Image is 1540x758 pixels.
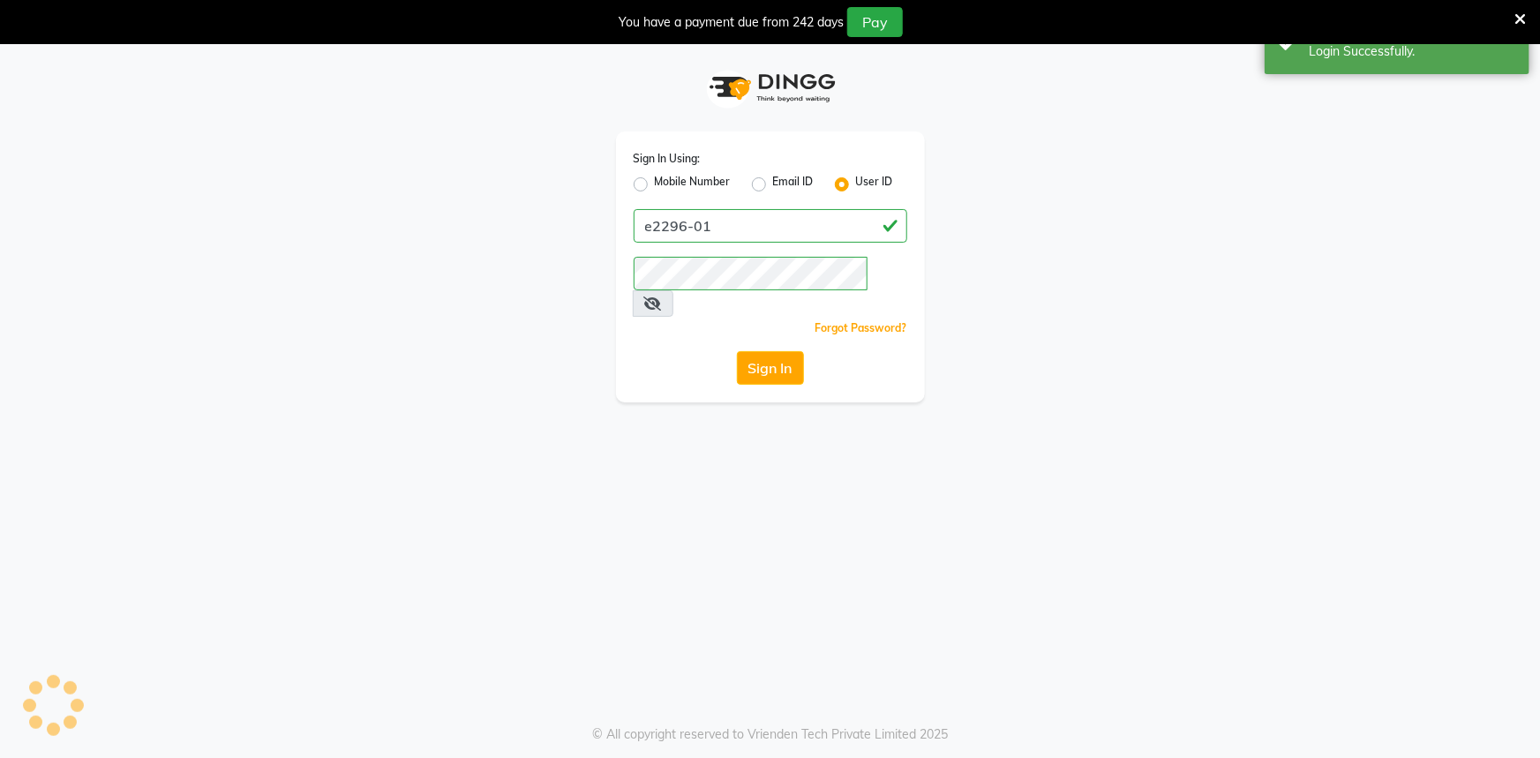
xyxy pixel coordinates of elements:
[619,13,844,32] div: You have a payment due from 242 days
[847,7,903,37] button: Pay
[856,174,893,195] label: User ID
[634,257,868,290] input: Username
[700,62,841,114] img: logo1.svg
[773,174,814,195] label: Email ID
[815,321,907,334] a: Forgot Password?
[634,209,907,243] input: Username
[1309,42,1516,61] div: Login Successfully.
[634,151,701,167] label: Sign In Using:
[737,351,804,385] button: Sign In
[655,174,731,195] label: Mobile Number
